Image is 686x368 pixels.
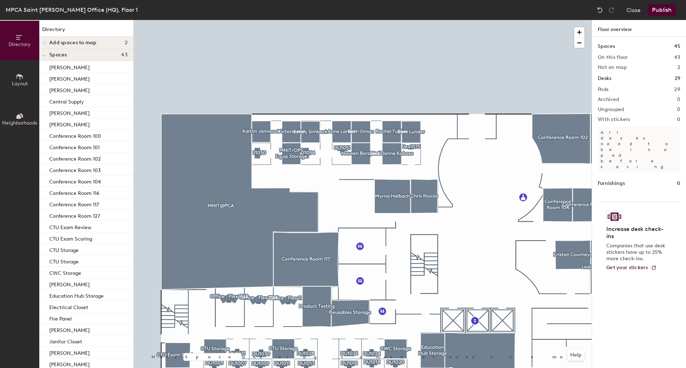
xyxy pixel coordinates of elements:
[648,4,676,16] button: Publish
[49,325,90,333] p: [PERSON_NAME]
[9,41,31,47] span: Directory
[49,62,90,71] p: [PERSON_NAME]
[125,40,128,46] span: 2
[598,42,615,50] h1: Spaces
[49,85,90,94] p: [PERSON_NAME]
[49,177,101,185] p: Conference Room 104
[606,211,623,223] img: Sticker logo
[49,268,81,276] p: CWC Storage
[49,348,90,356] p: [PERSON_NAME]
[49,52,67,58] span: Spaces
[49,74,90,82] p: [PERSON_NAME]
[2,120,37,126] span: Neighborhoods
[49,120,90,128] p: [PERSON_NAME]
[6,5,138,14] div: MPCA Saint [PERSON_NAME] Office (HQ), Floor 1
[49,154,101,162] p: Conference Room 102
[49,245,79,253] p: CTU Storage
[49,108,90,116] p: [PERSON_NAME]
[49,142,100,151] p: Conference Room 101
[12,81,28,87] span: Layout
[49,257,79,265] p: CTU Storage
[49,314,72,322] p: Fire Panel
[677,107,680,112] h2: 0
[49,291,104,299] p: Education Hub Storage
[598,127,680,172] p: All desks need to be in a pod before saving
[606,226,667,240] h4: Increase desk check-ins
[606,265,657,271] a: Get your stickers
[674,87,680,92] h2: 29
[567,349,585,361] button: Help
[626,4,641,16] button: Close
[598,107,624,112] h2: Ungrouped
[677,180,680,187] h1: 0
[596,6,603,14] img: Undo
[49,200,99,208] p: Conference Room 117
[598,65,627,70] h2: Not on map
[677,117,680,122] h2: 0
[606,264,648,271] span: Get your stickers
[608,6,615,14] img: Redo
[598,75,611,82] h1: Desks
[121,52,128,58] span: 43
[598,87,608,92] h2: Pods
[49,359,90,368] p: [PERSON_NAME]
[49,211,100,219] p: Conference Room 127
[49,279,90,288] p: [PERSON_NAME]
[49,40,97,46] span: Add spaces to map
[598,55,628,60] h2: On this floor
[49,302,88,311] p: Electrical Closet
[598,180,625,187] h1: Furnishings
[39,26,133,37] h1: Directory
[592,20,686,37] h1: Floor overview
[598,117,630,122] h2: With stickers
[49,165,101,173] p: Conference Room 103
[675,75,680,82] h1: 29
[674,55,680,60] h2: 43
[606,243,667,262] p: Companies that use desk stickers have up to 25% more check-ins.
[49,131,101,139] p: Conference Room 100
[49,222,91,231] p: CTU Exam Review
[598,97,619,102] h2: Archived
[677,97,680,102] h2: 0
[49,337,82,345] p: Janitor Closet
[49,234,92,242] p: CTU Exam Scoring
[677,65,680,70] h2: 2
[49,188,99,196] p: Conference Room 116
[674,42,680,50] h1: 45
[49,97,84,105] p: Central Supply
